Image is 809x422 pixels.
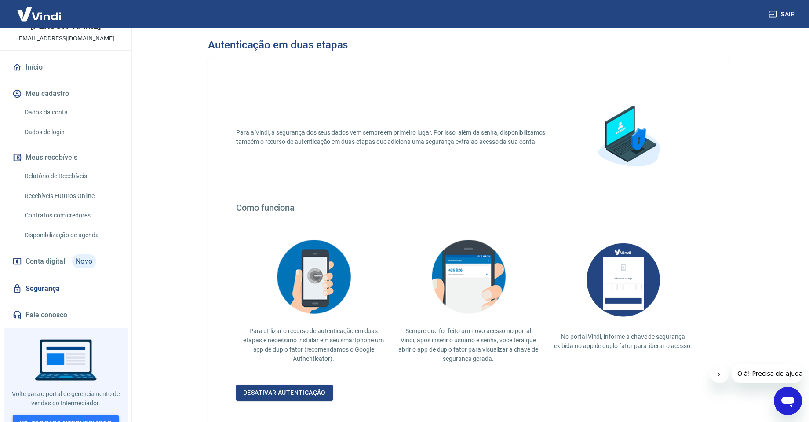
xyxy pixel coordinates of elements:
img: explication-mfa2.908d58f25590a47144d3.png [270,234,357,319]
p: [PERSON_NAME] [PERSON_NAME] [7,12,124,30]
p: Para utilizar o recurso de autenticação em duas etapas é necessário instalar em seu smartphone um... [243,327,384,363]
iframe: Fechar mensagem [711,366,729,383]
img: explication-mfa3.c449ef126faf1c3e3bb9.png [424,234,512,319]
a: Recebíveis Futuros Online [21,187,121,205]
p: Para a Vindi, a segurança dos seus dados vem sempre em primeiro lugar. Por isso, além da senha, d... [236,128,556,147]
span: Conta digital [26,255,65,268]
span: Novo [72,254,96,268]
a: Dados de login [21,123,121,141]
h3: Autenticação em duas etapas [208,39,348,51]
iframe: Mensagem da empresa [732,364,802,383]
img: AUbNX1O5CQAAAABJRU5ErkJggg== [579,234,667,325]
img: Vindi [11,0,68,27]
a: Disponibilização de agenda [21,226,121,244]
p: No portal Vindi, informe a chave de segurança exibida no app de duplo fator para liberar o acesso. [553,332,693,351]
a: Desativar autenticação [236,385,333,401]
a: Contratos com credores [21,206,121,224]
h4: Como funciona [236,202,700,213]
iframe: Botão para abrir a janela de mensagens [774,387,802,415]
p: [EMAIL_ADDRESS][DOMAIN_NAME] [17,34,114,43]
button: Meus recebíveis [11,148,121,167]
a: Relatório de Recebíveis [21,167,121,185]
a: Dados da conta [21,103,121,121]
img: explication-mfa1.88a31355a892c34851cc.png [584,93,672,181]
span: Olá! Precisa de ajuda? [5,6,74,13]
a: Conta digitalNovo [11,251,121,272]
button: Sair [767,6,798,22]
a: Fale conosco [11,305,121,325]
a: Início [11,58,121,77]
a: Segurança [11,279,121,298]
p: Sempre que for feito um novo acesso no portal Vindi, após inserir o usuário e senha, você terá qu... [398,327,539,363]
button: Meu cadastro [11,84,121,103]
